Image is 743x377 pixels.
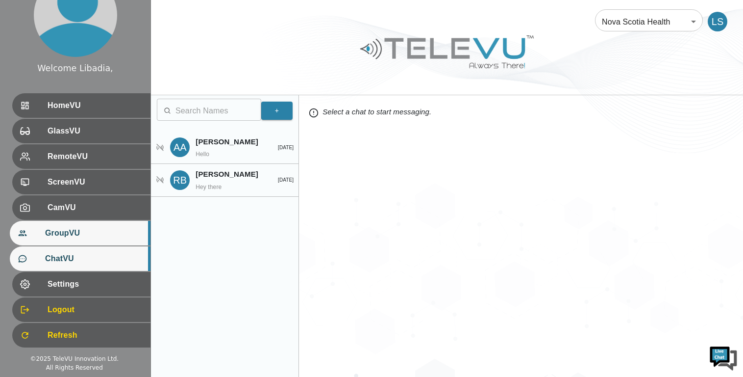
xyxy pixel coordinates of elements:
span: Settings [48,278,143,290]
div: Chat with us now [51,52,165,64]
p: Hey there [196,183,258,191]
span: Refresh [48,329,143,341]
p: [PERSON_NAME] [196,136,264,148]
span: We're online! [57,124,135,223]
img: d_736959983_company_1615157101543_736959983 [17,46,41,70]
span: ScreenVU [48,176,143,188]
div: Minimize live chat window [161,5,184,28]
div: GroupVU [10,221,150,245]
div: RemoteVU [12,144,150,169]
div: Settings [12,272,150,296]
img: Logo [359,31,535,72]
div: AA [170,137,190,157]
div: ChatVU [10,246,150,271]
textarea: Type your message and hit 'Enter' [5,268,187,302]
div: CamVU [12,195,150,220]
div: Logout [12,297,150,322]
p: Hello [196,150,258,159]
div: RB [170,170,190,190]
div: GlassVU [12,119,150,143]
div: Welcome Libadia, [37,62,113,75]
p: [PERSON_NAME] [196,169,264,180]
span: HomeVU [48,100,143,111]
p: [DATE] [278,144,294,151]
span: GroupVU [45,227,143,239]
span: GlassVU [48,125,143,137]
input: Search Names [175,101,261,121]
span: RemoteVU [48,151,143,162]
div: ScreenVU [12,170,150,194]
div: HomeVU [12,93,150,118]
span: Logout [48,304,143,316]
div: Nova Scotia Health [595,8,703,35]
button: + [261,102,293,120]
div: LS [708,12,727,31]
span: ChatVU [45,253,143,265]
p: [DATE] [278,176,294,184]
span: CamVU [48,202,143,214]
img: Chat Widget [709,343,738,372]
div: Refresh [12,323,150,348]
p: Select a chat to start messaging. [309,105,733,120]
